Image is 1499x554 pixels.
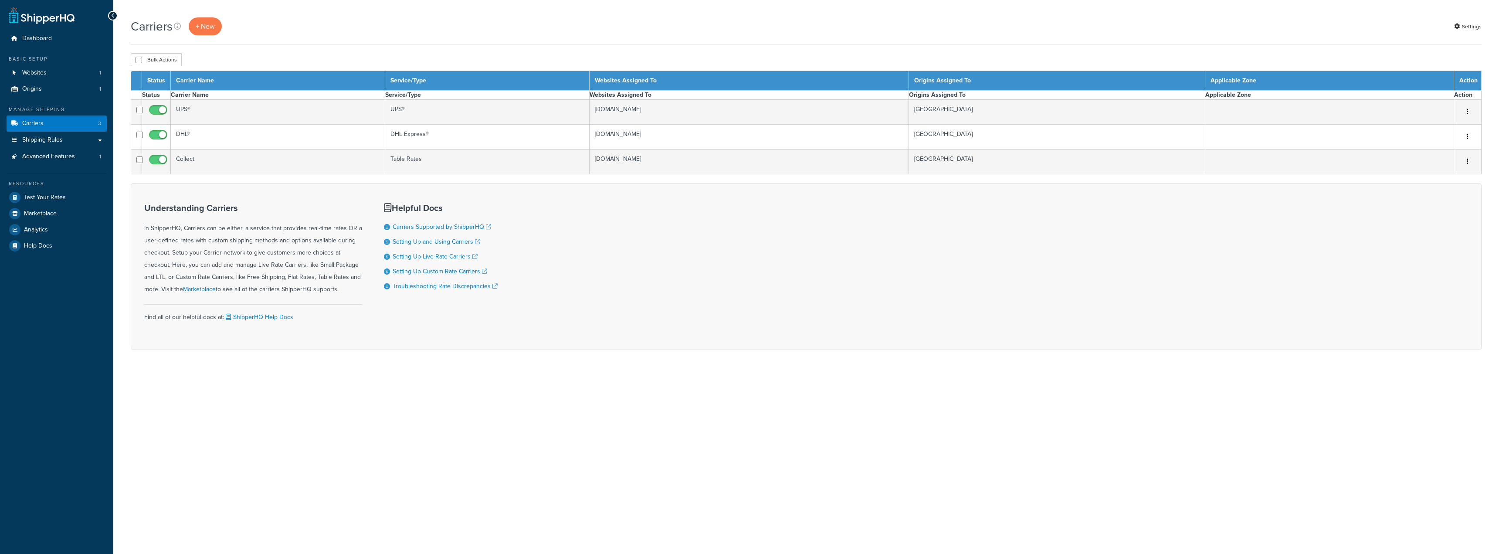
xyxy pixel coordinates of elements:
td: [GEOGRAPHIC_DATA] [909,100,1205,125]
td: [DOMAIN_NAME] [590,150,909,174]
td: DHL Express® [385,125,590,150]
td: UPS® [385,100,590,125]
h1: Carriers [131,18,173,35]
span: Advanced Features [22,153,75,160]
span: Marketplace [24,210,57,218]
td: [DOMAIN_NAME] [590,100,909,125]
a: Setting Up and Using Carriers [393,237,480,246]
a: Troubleshooting Rate Discrepancies [393,282,498,291]
a: ShipperHQ Help Docs [224,313,293,322]
a: Dashboard [7,31,107,47]
a: Setting Up Custom Rate Carriers [393,267,487,276]
a: Carriers 3 [7,116,107,132]
td: [DOMAIN_NAME] [590,125,909,150]
a: Websites 1 [7,65,107,81]
span: Shipping Rules [22,136,63,144]
a: Setting Up Live Rate Carriers [393,252,478,261]
th: Carrier Name [171,71,385,91]
span: Analytics [24,226,48,234]
span: 1 [99,85,101,93]
div: Find all of our helpful docs at: [144,304,362,323]
span: Test Your Rates [24,194,66,201]
th: Action [1454,91,1482,100]
a: Test Your Rates [7,190,107,205]
th: Origins Assigned To [909,91,1205,100]
a: Marketplace [7,206,107,221]
div: In ShipperHQ, Carriers can be either, a service that provides real-time rates OR a user-defined r... [144,203,362,296]
a: Settings [1454,20,1482,33]
td: UPS® [171,100,385,125]
td: [GEOGRAPHIC_DATA] [909,150,1205,174]
h3: Helpful Docs [384,203,498,213]
a: + New [189,17,222,35]
th: Applicable Zone [1205,71,1454,91]
th: Status [142,71,171,91]
li: Carriers [7,116,107,132]
div: Resources [7,180,107,187]
a: Shipping Rules [7,132,107,148]
span: 1 [99,69,101,77]
td: Collect [171,150,385,174]
td: DHL® [171,125,385,150]
span: 3 [98,120,101,127]
a: ShipperHQ Home [9,7,75,24]
li: Origins [7,81,107,97]
span: Dashboard [22,35,52,42]
div: Basic Setup [7,55,107,63]
th: Origins Assigned To [909,71,1205,91]
td: Table Rates [385,150,590,174]
th: Websites Assigned To [590,71,909,91]
th: Action [1454,71,1482,91]
th: Carrier Name [171,91,385,100]
th: Applicable Zone [1205,91,1454,100]
th: Status [142,91,171,100]
a: Help Docs [7,238,107,254]
div: Manage Shipping [7,106,107,113]
a: Carriers Supported by ShipperHQ [393,222,491,231]
a: Advanced Features 1 [7,149,107,165]
h3: Understanding Carriers [144,203,362,213]
a: Analytics [7,222,107,238]
span: Help Docs [24,242,52,250]
button: Bulk Actions [131,53,182,66]
span: Websites [22,69,47,77]
th: Websites Assigned To [590,91,909,100]
span: Carriers [22,120,44,127]
span: Origins [22,85,42,93]
li: Websites [7,65,107,81]
th: Service/Type [385,71,590,91]
a: Origins 1 [7,81,107,97]
th: Service/Type [385,91,590,100]
li: Advanced Features [7,149,107,165]
a: Marketplace [183,285,216,294]
td: [GEOGRAPHIC_DATA] [909,125,1205,150]
span: 1 [99,153,101,160]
